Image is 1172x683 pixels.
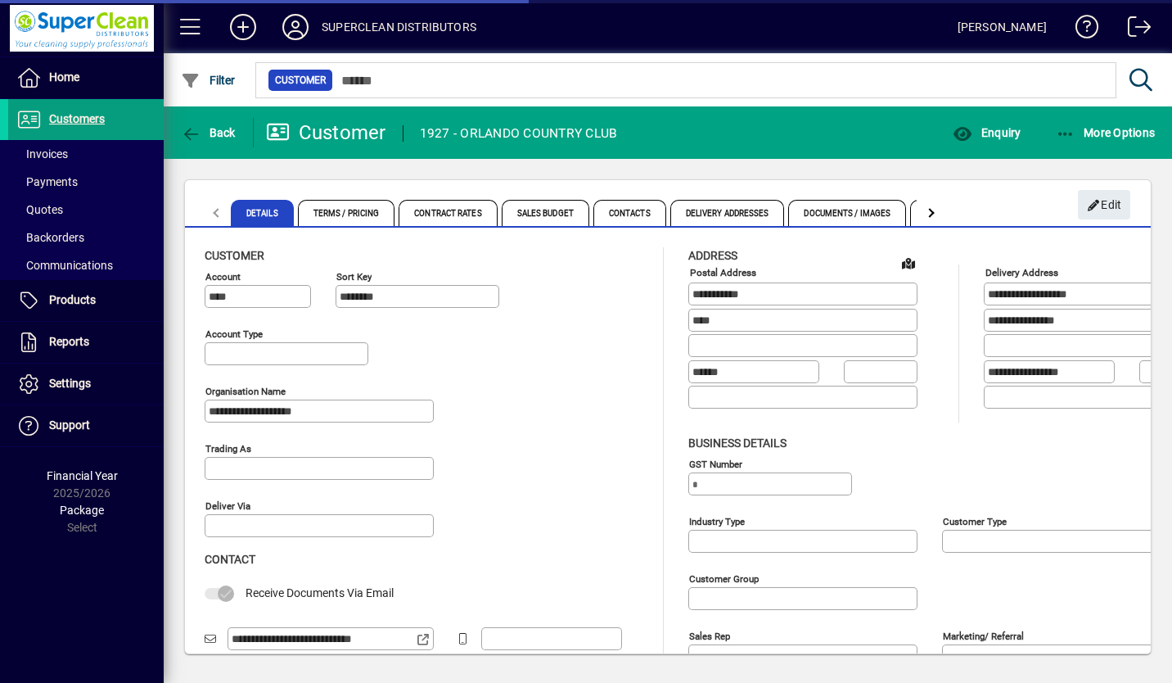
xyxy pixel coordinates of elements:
[8,364,164,405] a: Settings
[49,112,105,125] span: Customers
[8,224,164,251] a: Backorders
[420,120,618,147] div: 1927 - ORLANDO COUNTRY CLUB
[47,469,118,482] span: Financial Year
[269,12,322,42] button: Profile
[336,271,372,283] mat-label: Sort key
[943,515,1007,527] mat-label: Customer type
[181,74,236,87] span: Filter
[1056,126,1156,139] span: More Options
[205,386,286,397] mat-label: Organisation name
[16,147,68,161] span: Invoices
[246,586,394,599] span: Receive Documents Via Email
[205,328,263,340] mat-label: Account Type
[399,200,497,226] span: Contract Rates
[49,70,79,84] span: Home
[266,120,386,146] div: Customer
[949,118,1025,147] button: Enquiry
[689,458,742,469] mat-label: GST Number
[689,515,745,527] mat-label: Industry type
[788,200,906,226] span: Documents / Images
[177,118,240,147] button: Back
[953,126,1021,139] span: Enquiry
[8,168,164,196] a: Payments
[205,271,241,283] mat-label: Account
[16,259,113,272] span: Communications
[298,200,395,226] span: Terms / Pricing
[1052,118,1160,147] button: More Options
[8,405,164,446] a: Support
[205,443,251,455] mat-label: Trading as
[16,231,84,244] span: Backorders
[688,436,787,450] span: Business details
[1116,3,1152,57] a: Logout
[8,196,164,224] a: Quotes
[49,335,89,348] span: Reports
[8,57,164,98] a: Home
[205,500,250,512] mat-label: Deliver via
[231,200,294,226] span: Details
[60,504,104,517] span: Package
[49,418,90,432] span: Support
[49,293,96,306] span: Products
[217,12,269,42] button: Add
[8,251,164,279] a: Communications
[688,249,737,262] span: Address
[910,200,1002,226] span: Custom Fields
[958,14,1047,40] div: [PERSON_NAME]
[689,630,730,641] mat-label: Sales rep
[502,200,589,226] span: Sales Budget
[943,630,1024,641] mat-label: Marketing/ Referral
[16,175,78,188] span: Payments
[1087,192,1122,219] span: Edit
[322,14,476,40] div: SUPERCLEAN DISTRIBUTORS
[164,118,254,147] app-page-header-button: Back
[689,572,759,584] mat-label: Customer group
[16,203,63,216] span: Quotes
[8,140,164,168] a: Invoices
[49,377,91,390] span: Settings
[205,249,264,262] span: Customer
[177,66,240,95] button: Filter
[1063,3,1099,57] a: Knowledge Base
[8,322,164,363] a: Reports
[895,250,922,276] a: View on map
[181,126,236,139] span: Back
[8,280,164,321] a: Products
[670,200,785,226] span: Delivery Addresses
[1078,190,1130,219] button: Edit
[593,200,666,226] span: Contacts
[205,553,255,566] span: Contact
[275,72,326,88] span: Customer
